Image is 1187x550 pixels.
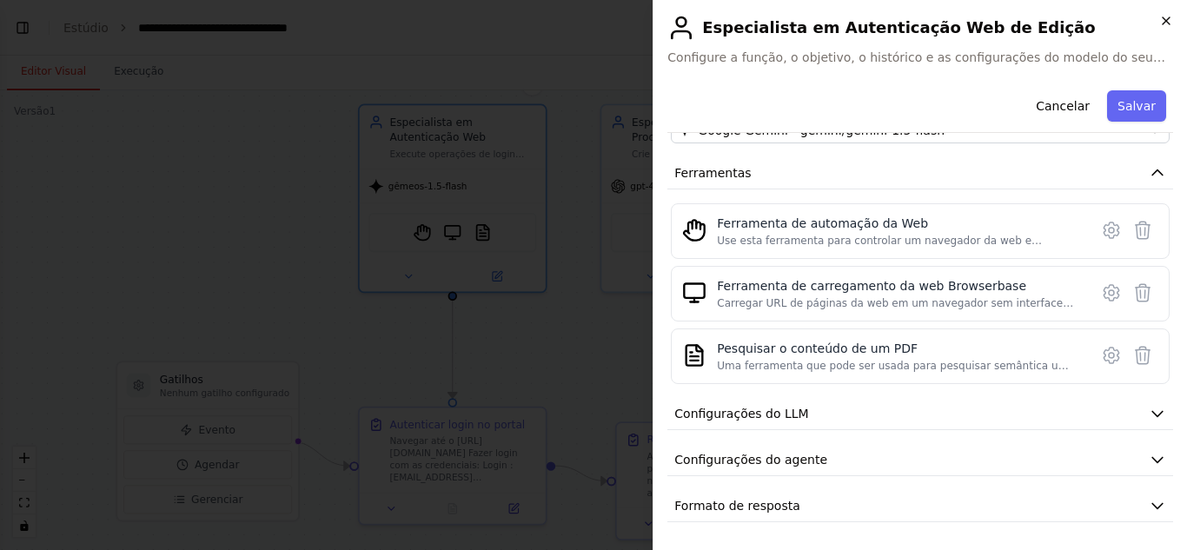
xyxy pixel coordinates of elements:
font: Configurações do LLM [674,407,808,421]
button: Formato de resposta [667,490,1173,522]
font: Pesquisar o conteúdo de um PDF [717,341,918,355]
button: Configurar ferramenta [1096,340,1127,371]
font: Configurações do agente [674,453,827,467]
font: Formato de resposta [674,499,799,513]
font: Configure a função, o objetivo, o histórico e as configurações do modelo do seu agente. [667,50,1165,82]
button: Ferramenta de exclusão [1127,277,1158,308]
button: Configurar ferramenta [1096,215,1127,246]
img: Ferramenta de Carregamento da Base do Navegador [682,281,706,305]
img: Ferramenta de ajudante de palco [682,218,706,242]
button: Salvar [1107,90,1166,122]
font: Use esta ferramenta para controlar um navegador da web e interagir com sites usando linguagem nat... [717,235,1078,455]
font: Uma ferramenta que pode ser usada para pesquisar semântica uma consulta no conteúdo de um PDF. [717,360,1074,386]
font: Carregar URL de páginas da web em um navegador sem interface usando o Browserbase e retornar o co... [717,297,1073,323]
img: Ferramenta de pesquisa de PDF [682,343,706,368]
font: Salvar [1117,99,1156,113]
button: Configurações do LLM [667,398,1173,430]
font: Especialista em Autenticação Web de Edição [702,18,1095,36]
font: Ferramentas [674,166,751,180]
font: Ferramenta de carregamento da web Browserbase [717,279,1026,293]
font: Cancelar [1036,99,1090,113]
button: Ferramenta de exclusão [1127,215,1158,246]
button: Configurações do agente [667,444,1173,476]
button: Configurar ferramenta [1096,277,1127,308]
font: Ferramenta de automação da Web [717,216,928,230]
button: Cancelar [1025,90,1100,122]
button: Ferramenta de exclusão [1127,340,1158,371]
button: Ferramentas [667,157,1173,189]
